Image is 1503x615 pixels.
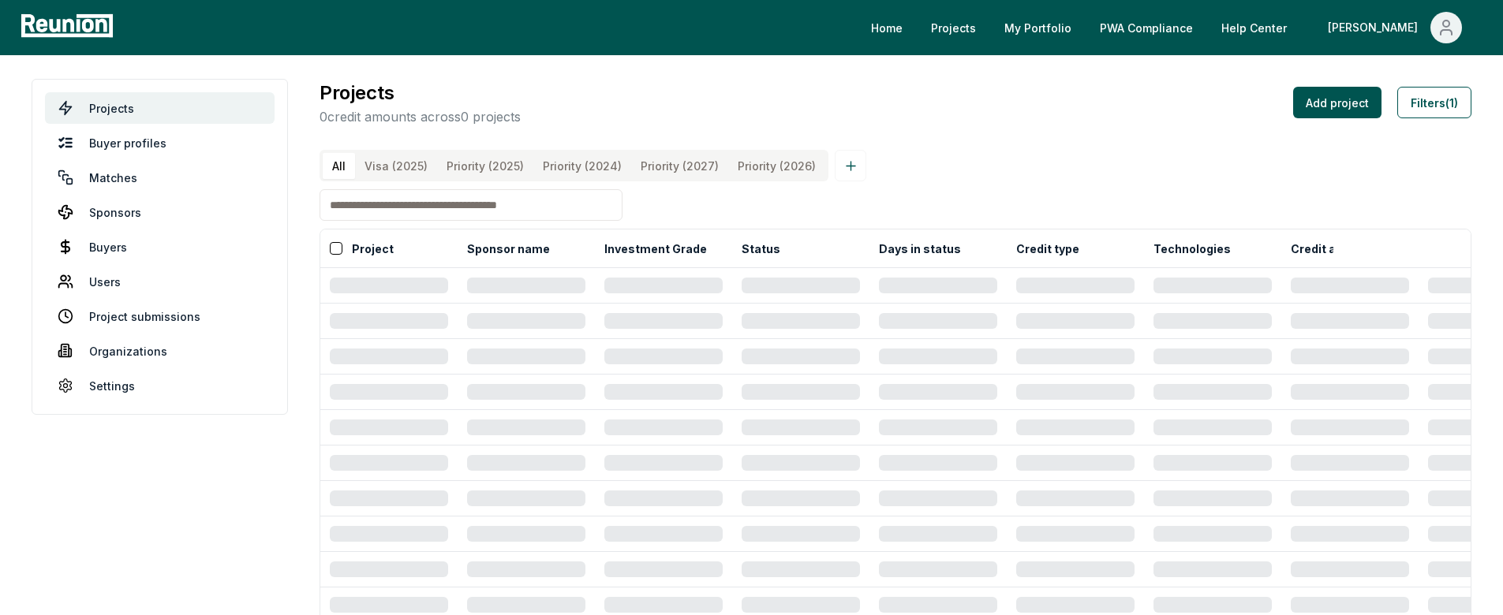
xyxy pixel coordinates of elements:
a: Home [858,12,915,43]
a: Project submissions [45,300,275,332]
button: Days in status [876,233,964,264]
p: 0 credit amounts across 0 projects [320,107,521,126]
a: Projects [918,12,989,43]
button: All [323,153,355,179]
a: Buyer profiles [45,127,275,158]
a: Organizations [45,335,275,367]
a: Projects [45,92,275,124]
a: Matches [45,162,275,193]
button: Filters(1) [1397,87,1471,118]
a: Settings [45,370,275,401]
button: Technologies [1150,233,1234,264]
button: Status [738,233,783,264]
a: Buyers [45,231,275,263]
button: Visa (2025) [355,153,437,179]
button: Priority (2027) [631,153,728,179]
button: Priority (2026) [728,153,825,179]
nav: Main [858,12,1487,43]
button: Priority (2025) [437,153,533,179]
button: Add project [1293,87,1381,118]
a: My Portfolio [992,12,1084,43]
a: PWA Compliance [1087,12,1206,43]
button: [PERSON_NAME] [1315,12,1475,43]
a: Sponsors [45,196,275,228]
a: Help Center [1209,12,1299,43]
h3: Projects [320,79,521,107]
button: Sponsor name [464,233,553,264]
button: Credit amount [1288,233,1376,264]
button: Investment Grade [601,233,710,264]
a: Users [45,266,275,297]
button: Project [349,233,397,264]
button: Credit type [1013,233,1082,264]
button: Priority (2024) [533,153,631,179]
div: [PERSON_NAME] [1328,12,1424,43]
